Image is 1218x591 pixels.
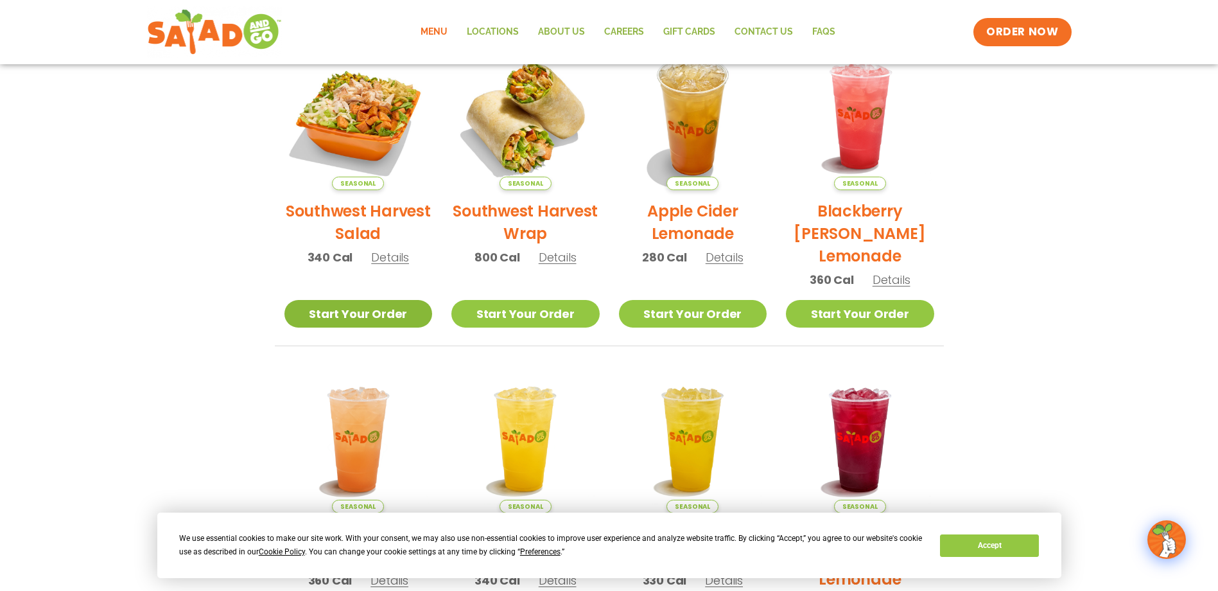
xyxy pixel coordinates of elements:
[284,200,433,245] h2: Southwest Harvest Salad
[973,18,1071,46] a: ORDER NOW
[411,17,845,47] nav: Menu
[179,532,925,559] div: We use essential cookies to make our site work. With your consent, we may also use non-essential ...
[619,300,767,328] a: Start Your Order
[411,17,457,47] a: Menu
[810,271,854,288] span: 360 Cal
[370,572,408,588] span: Details
[451,200,600,245] h2: Southwest Harvest Wrap
[371,249,409,265] span: Details
[451,366,600,514] img: Product photo for Sunkissed Yuzu Lemonade
[308,249,353,266] span: 340 Cal
[873,272,910,288] span: Details
[474,249,520,266] span: 800 Cal
[786,300,934,328] a: Start Your Order
[705,572,743,588] span: Details
[642,249,687,266] span: 280 Cal
[500,177,552,190] span: Seasonal
[706,249,744,265] span: Details
[259,547,305,556] span: Cookie Policy
[619,42,767,190] img: Product photo for Apple Cider Lemonade
[157,513,1061,578] div: Cookie Consent Prompt
[539,572,577,588] span: Details
[284,300,433,328] a: Start Your Order
[786,200,934,267] h2: Blackberry [PERSON_NAME] Lemonade
[308,572,352,589] span: 360 Cal
[474,572,520,589] span: 340 Cal
[803,17,845,47] a: FAQs
[539,249,577,265] span: Details
[654,17,725,47] a: GIFT CARDS
[786,42,934,190] img: Product photo for Blackberry Bramble Lemonade
[1149,522,1185,558] img: wpChatIcon
[619,200,767,245] h2: Apple Cider Lemonade
[528,17,595,47] a: About Us
[451,42,600,190] img: Product photo for Southwest Harvest Wrap
[834,500,886,513] span: Seasonal
[284,366,433,514] img: Product photo for Summer Stone Fruit Lemonade
[451,300,600,328] a: Start Your Order
[666,177,718,190] span: Seasonal
[284,42,433,190] img: Product photo for Southwest Harvest Salad
[940,534,1039,557] button: Accept
[147,6,283,58] img: new-SAG-logo-768×292
[725,17,803,47] a: Contact Us
[457,17,528,47] a: Locations
[332,177,384,190] span: Seasonal
[520,547,561,556] span: Preferences
[986,24,1058,40] span: ORDER NOW
[643,572,687,589] span: 330 Cal
[834,177,886,190] span: Seasonal
[332,500,384,513] span: Seasonal
[500,500,552,513] span: Seasonal
[595,17,654,47] a: Careers
[786,366,934,514] img: Product photo for Black Cherry Orchard Lemonade
[619,366,767,514] img: Product photo for Mango Grove Lemonade
[666,500,718,513] span: Seasonal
